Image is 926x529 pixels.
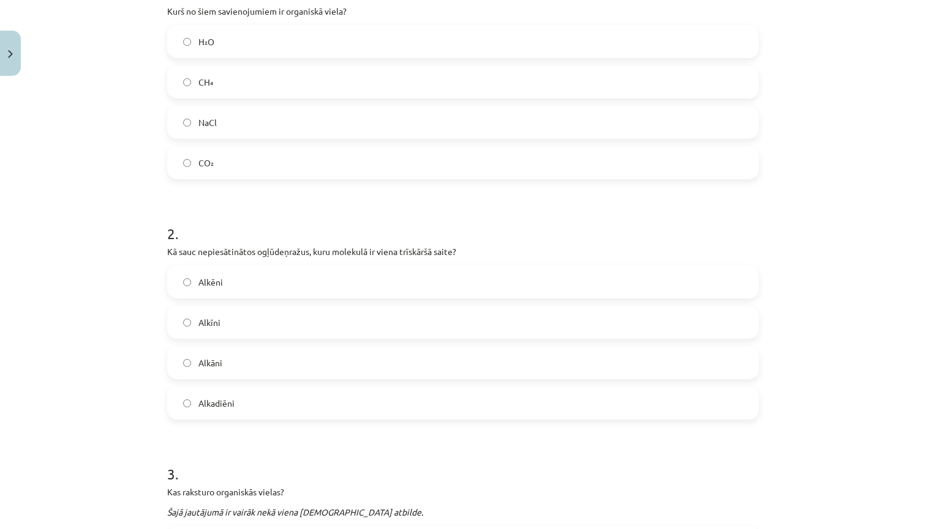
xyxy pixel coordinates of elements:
span: NaCl [198,116,217,129]
img: icon-close-lesson-0947bae3869378f0d4975bcd49f059093ad1ed9edebbc8119c70593378902aed.svg [8,50,13,58]
p: Kurš no šiem savienojumiem ir organiskā viela? [167,5,759,18]
h1: 3 . [167,444,759,482]
input: Alkēni [183,278,191,286]
span: Alkīni [198,316,220,329]
span: CO₂ [198,157,214,169]
input: CO₂ [183,159,191,167]
input: CH₄ [183,78,191,86]
h1: 2 . [167,204,759,242]
input: NaCl [183,119,191,127]
span: Alkāni [198,357,222,369]
span: Alkadiēni [198,397,235,410]
span: Alkēni [198,276,223,289]
input: H₂O [183,38,191,46]
input: Alkadiēni [183,399,191,407]
p: Kā sauc nepiesātinātos ogļūdeņražus, kuru molekulā ir viena trīskāršā saite? [167,245,759,258]
input: Alkāni [183,359,191,367]
input: Alkīni [183,319,191,327]
span: H₂O [198,35,214,48]
p: Kas raksturo organiskās vielas? [167,486,759,498]
em: Šajā jautājumā ir vairāk nekā viena [DEMOGRAPHIC_DATA] atbilde. [167,506,423,517]
span: CH₄ [198,76,213,89]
